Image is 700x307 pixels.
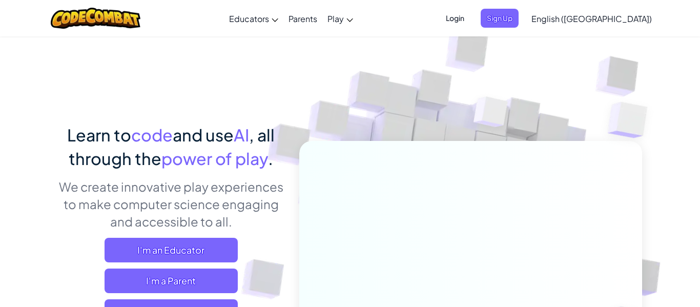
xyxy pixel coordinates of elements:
[131,125,173,145] span: code
[105,238,238,262] a: I'm an Educator
[51,8,140,29] img: CodeCombat logo
[173,125,234,145] span: and use
[440,9,470,28] button: Login
[587,77,676,163] img: Overlap cubes
[327,13,344,24] span: Play
[234,125,249,145] span: AI
[481,9,519,28] button: Sign Up
[58,178,284,230] p: We create innovative play experiences to make computer science engaging and accessible to all.
[526,5,657,32] a: English ([GEOGRAPHIC_DATA])
[67,125,131,145] span: Learn to
[224,5,283,32] a: Educators
[229,13,269,24] span: Educators
[105,269,238,293] a: I'm a Parent
[268,148,273,169] span: .
[161,148,268,169] span: power of play
[455,76,528,153] img: Overlap cubes
[283,5,322,32] a: Parents
[322,5,358,32] a: Play
[531,13,652,24] span: English ([GEOGRAPHIC_DATA])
